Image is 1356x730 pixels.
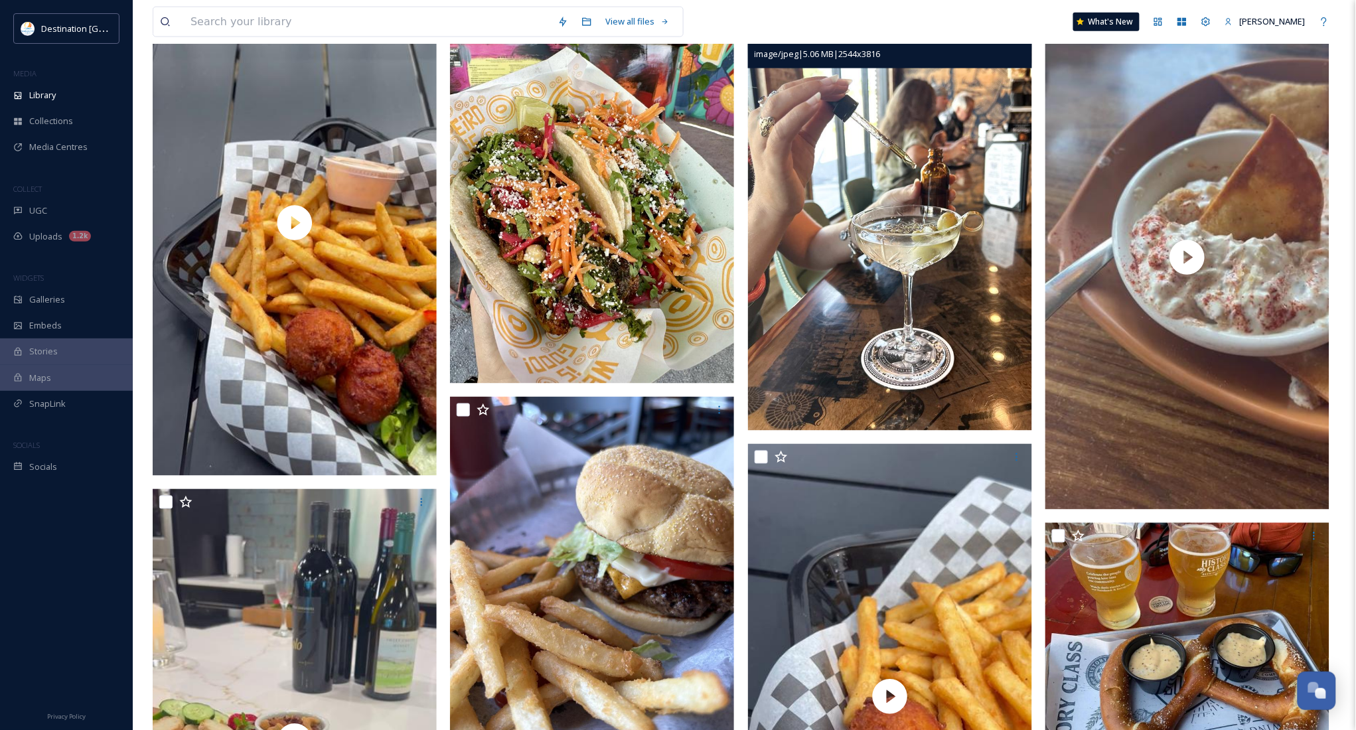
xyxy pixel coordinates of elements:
a: Privacy Policy [47,707,86,723]
span: Collections [29,115,73,127]
span: Destination [GEOGRAPHIC_DATA] [41,22,173,35]
span: Socials [29,461,57,473]
span: SnapLink [29,398,66,410]
span: SOCIALS [13,440,40,450]
span: Stories [29,345,58,358]
span: MEDIA [13,68,37,78]
a: [PERSON_NAME] [1218,9,1312,35]
a: View all files [599,9,676,35]
span: Media Centres [29,141,88,153]
input: Search your library [184,7,551,36]
span: Galleries [29,293,65,306]
span: [PERSON_NAME] [1240,15,1306,27]
div: 1.2k [69,231,91,242]
span: Maps [29,372,51,384]
img: thumbnail [1045,5,1329,510]
img: Veggie Tacos_El Weirdo_Panama City Florida.jpeg [450,5,734,383]
a: What's New [1073,13,1140,31]
img: Turner's Truffle Martini_Heroes Lounge_Panama City Florida.jpg [748,5,1032,431]
span: Library [29,89,56,102]
span: UGC [29,204,47,217]
span: COLLECT [13,184,42,194]
span: Privacy Policy [47,712,86,721]
span: image/jpeg | 5.06 MB | 2544 x 3816 [755,48,881,60]
span: WIDGETS [13,273,44,283]
button: Open Chat [1298,672,1336,710]
span: Embeds [29,319,62,332]
span: Uploads [29,230,62,243]
img: download.png [21,22,35,35]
